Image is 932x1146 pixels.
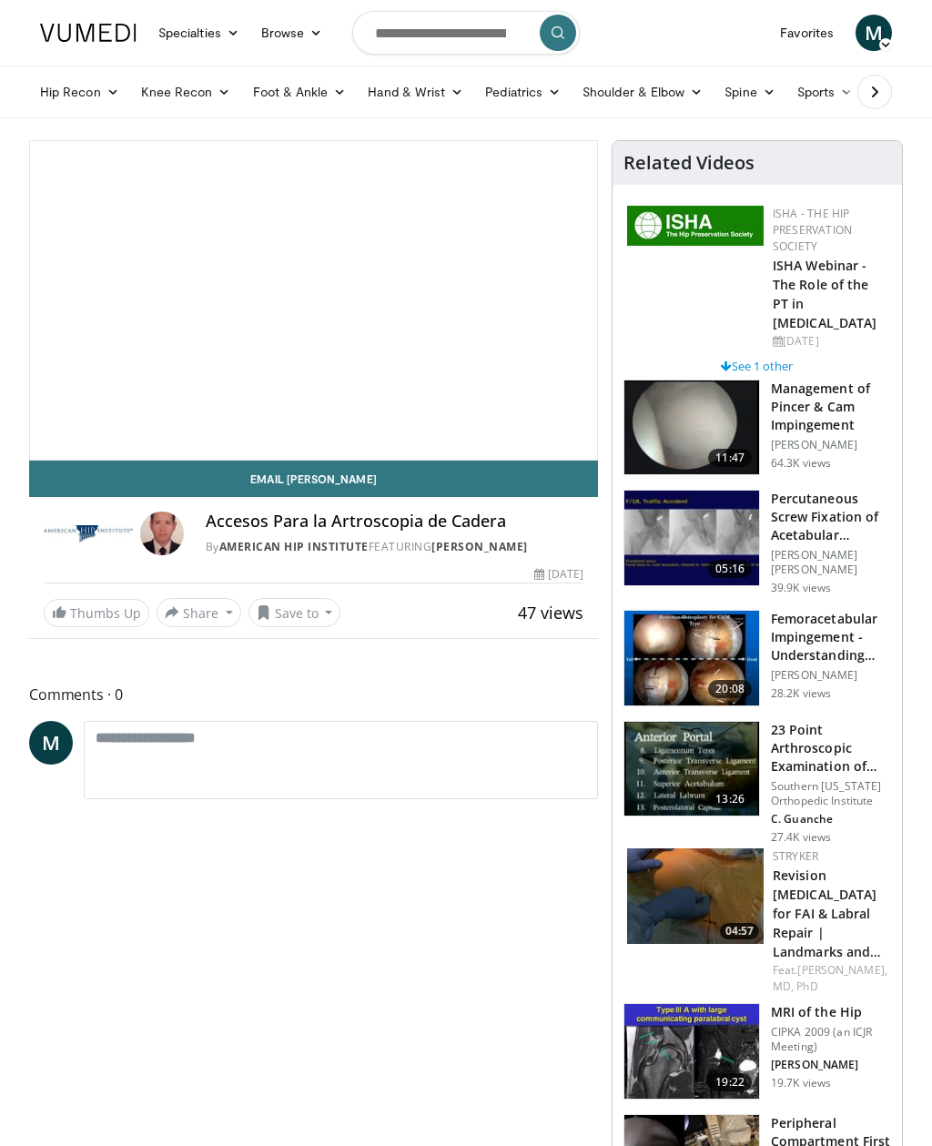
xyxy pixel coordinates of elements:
span: 05:16 [708,560,752,578]
img: American Hip Institute [44,512,133,555]
p: C. Guanche [771,812,891,827]
a: Pediatrics [474,74,572,110]
h3: MRI of the Hip [771,1003,891,1021]
a: Browse [250,15,334,51]
a: Revision [MEDICAL_DATA] for FAI & Labral Repair | Landmarks and… [773,867,881,960]
p: Southern [US_STATE] Orthopedic Institute [771,779,891,808]
img: Avatar [140,512,184,555]
a: Hand & Wrist [357,74,474,110]
span: Comments 0 [29,683,598,706]
div: [DATE] [534,566,583,583]
img: oa8B-rsjN5HfbTbX4xMDoxOjBrO-I4W8.150x105_q85_crop-smart_upscale.jpg [624,722,759,816]
span: 11:47 [708,449,752,467]
span: 13:26 [708,790,752,808]
img: rQqFhpGihXXoLKSn5hMDoxOjBrOw-uIx_3.150x105_q85_crop-smart_upscale.jpg [627,848,764,944]
img: VuMedi Logo [40,24,137,42]
a: 20:08 Femoracetabular Impingement - Understanding and Arthroscopic Approach [PERSON_NAME] 28.2K v... [623,610,891,706]
p: 39.9K views [771,581,831,595]
button: Save to [248,598,341,627]
a: 04:57 [627,848,764,944]
a: 19:22 MRI of the Hip CIPKA 2009 (an ICJR Meeting) [PERSON_NAME] 19.7K views [623,1003,891,1100]
a: American Hip Institute [219,539,369,554]
a: Foot & Ankle [242,74,358,110]
a: 11:47 Management of Pincer & Cam Impingement [PERSON_NAME] 64.3K views [623,380,891,476]
div: Feat. [773,962,887,995]
a: Stryker [773,848,818,864]
p: CIPKA 2009 (an ICJR Meeting) [771,1025,891,1054]
a: Spine [714,74,785,110]
a: Specialties [147,15,250,51]
a: ISHA Webinar - The Role of the PT in [MEDICAL_DATA] [773,257,876,331]
a: [PERSON_NAME], MD, PhD [773,962,887,994]
h3: 23 Point Arthroscopic Examination of the Hip [771,721,891,776]
img: 134112_0000_1.png.150x105_q85_crop-smart_upscale.jpg [624,491,759,585]
p: 64.3K views [771,456,831,471]
input: Search topics, interventions [352,11,580,55]
a: ISHA - The Hip Preservation Society [773,206,852,254]
h3: Management of Pincer & Cam Impingement [771,380,891,434]
a: Email [PERSON_NAME] [29,461,598,497]
div: [DATE] [773,333,887,350]
button: Share [157,598,241,627]
span: 19:22 [708,1073,752,1091]
h4: Related Videos [623,152,755,174]
a: Favorites [769,15,845,51]
h4: Accesos Para la Artroscopia de Cadera [206,512,583,532]
h3: Femoracetabular Impingement - Understanding and Arthroscopic Approach [771,610,891,664]
img: 38483_0000_3.png.150x105_q85_crop-smart_upscale.jpg [624,380,759,475]
p: 27.4K views [771,830,831,845]
video-js: Video Player [30,141,597,460]
p: 28.2K views [771,686,831,701]
a: Hip Recon [29,74,130,110]
p: [PERSON_NAME] [PERSON_NAME] [771,548,891,577]
p: 19.7K views [771,1076,831,1090]
a: Sports [786,74,865,110]
a: Thumbs Up [44,599,149,627]
p: [PERSON_NAME] [771,1058,891,1072]
p: [PERSON_NAME] [771,668,891,683]
span: 47 views [518,602,583,624]
img: 410288_3.png.150x105_q85_crop-smart_upscale.jpg [624,611,759,705]
span: 04:57 [720,923,759,939]
a: 13:26 23 Point Arthroscopic Examination of the Hip Southern [US_STATE] Orthopedic Institute C. Gu... [623,721,891,845]
img: a9f71565-a949-43e5-a8b1-6790787a27eb.jpg.150x105_q85_autocrop_double_scale_upscale_version-0.2.jpg [627,206,764,246]
a: Knee Recon [130,74,242,110]
a: 05:16 Percutaneous Screw Fixation of Acetabular Fractures [PERSON_NAME] [PERSON_NAME] 39.9K views [623,490,891,595]
p: [PERSON_NAME] [771,438,891,452]
a: Shoulder & Elbow [572,74,714,110]
h3: Percutaneous Screw Fixation of Acetabular Fractures [771,490,891,544]
span: 20:08 [708,680,752,698]
a: See 1 other [721,358,793,374]
a: M [856,15,892,51]
a: [PERSON_NAME] [431,539,528,554]
div: By FEATURING [206,539,583,555]
img: applegate_-_mri_napa_2.png.150x105_q85_crop-smart_upscale.jpg [624,1004,759,1099]
a: M [29,721,73,765]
